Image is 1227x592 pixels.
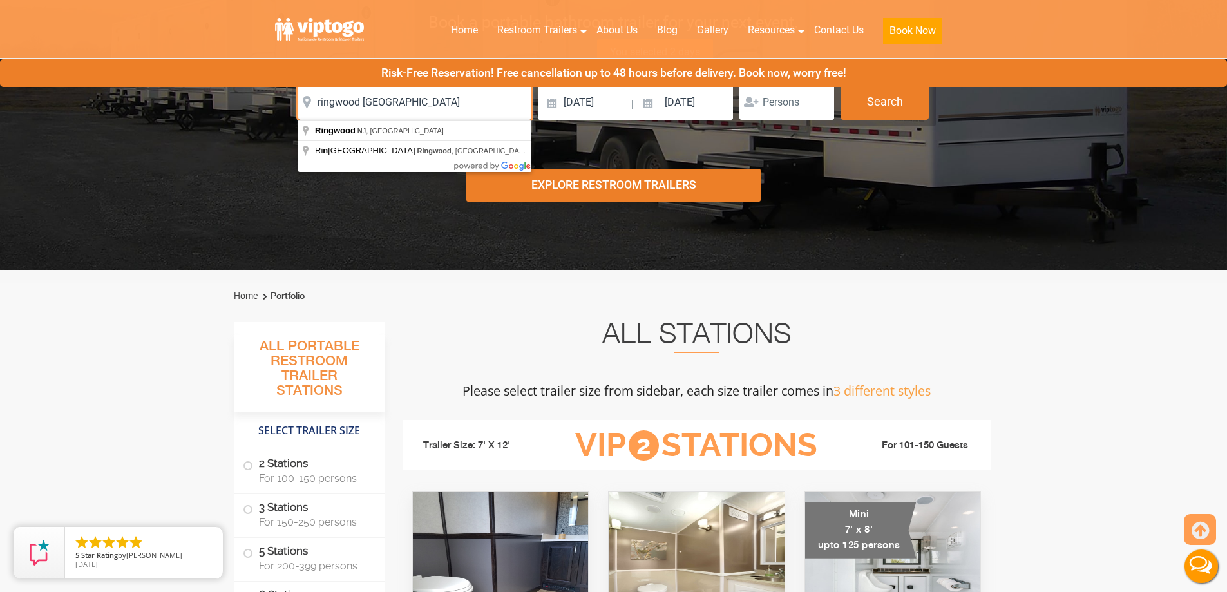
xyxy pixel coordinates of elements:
a: Blog [647,16,687,44]
h3: VIP Stations [555,428,837,463]
li:  [74,535,90,550]
input: Persons [739,84,834,120]
li:  [101,535,117,550]
span: [PERSON_NAME] [126,550,182,560]
a: Contact Us [804,16,873,44]
span: 5 [75,550,79,560]
li:  [88,535,103,550]
input: Pickup [636,84,734,120]
div: Explore Restroom Trailers [466,169,761,202]
span: [DATE] [75,559,98,569]
button: Live Chat [1175,540,1227,592]
input: Where do you need your restroom? [298,84,531,120]
a: Home [441,16,488,44]
li: For 101-150 Guests [838,438,982,454]
span: Ringwood [315,126,356,135]
span: Ringwood [417,147,452,155]
img: Review Rating [26,540,52,566]
input: Delivery [538,84,630,120]
li: Trailer Size: 7' X 12' [412,426,556,465]
span: For 100-150 persons [259,472,370,484]
span: 3 different styles [833,382,931,399]
h2: All Stations [403,322,991,353]
p: Please select trailer size from sidebar, each size trailer comes in [403,378,991,403]
button: Book Now [883,18,942,44]
span: For 200-399 persons [259,560,370,572]
span: For 150-250 persons [259,516,370,528]
a: Book Now [873,16,952,52]
a: About Us [587,16,647,44]
li:  [128,535,144,550]
span: n [323,146,328,155]
div: Mini 7' x 8' upto 125 persons [805,502,917,559]
button: Search [841,84,929,120]
span: | [631,84,634,125]
span: , [GEOGRAPHIC_DATA], [GEOGRAPHIC_DATA] [417,147,607,155]
span: 2 [629,430,659,461]
label: 3 Stations [243,494,376,534]
span: by [75,551,213,560]
h3: All Portable Restroom Trailer Stations [234,335,385,412]
span: Star Rating [81,550,118,560]
span: J, [GEOGRAPHIC_DATA] [357,127,444,135]
li: Portfolio [260,289,305,304]
label: 2 Stations [243,450,376,490]
a: Resources [738,16,804,44]
a: Gallery [687,16,738,44]
span: Ri [GEOGRAPHIC_DATA] [315,146,417,155]
label: 5 Stations [243,538,376,578]
a: Restroom Trailers [488,16,587,44]
li:  [115,535,130,550]
h4: Select Trailer Size [234,419,385,443]
span: N [357,127,363,135]
a: Home [234,291,258,301]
